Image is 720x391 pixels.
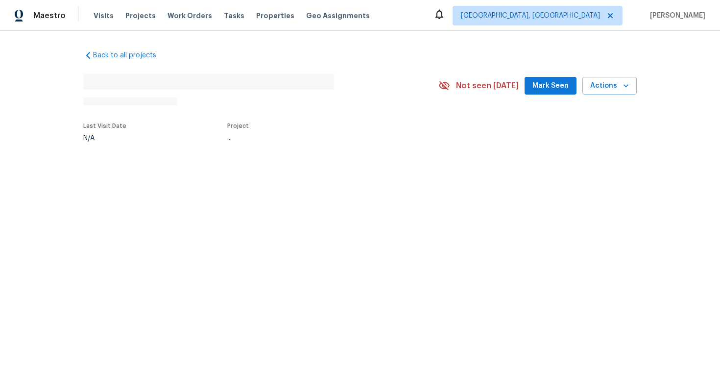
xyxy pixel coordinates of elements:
span: [GEOGRAPHIC_DATA], [GEOGRAPHIC_DATA] [461,11,600,21]
span: [PERSON_NAME] [646,11,705,21]
span: Properties [256,11,294,21]
span: Visits [94,11,114,21]
span: Projects [125,11,156,21]
span: Geo Assignments [306,11,370,21]
a: Back to all projects [83,50,177,60]
div: N/A [83,135,126,142]
span: Tasks [224,12,244,19]
span: Last Visit Date [83,123,126,129]
button: Mark Seen [525,77,576,95]
span: Project [227,123,249,129]
button: Actions [582,77,637,95]
span: Mark Seen [532,80,569,92]
span: Not seen [DATE] [456,81,519,91]
span: Maestro [33,11,66,21]
span: Actions [590,80,629,92]
span: Work Orders [168,11,212,21]
div: ... [227,135,415,142]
